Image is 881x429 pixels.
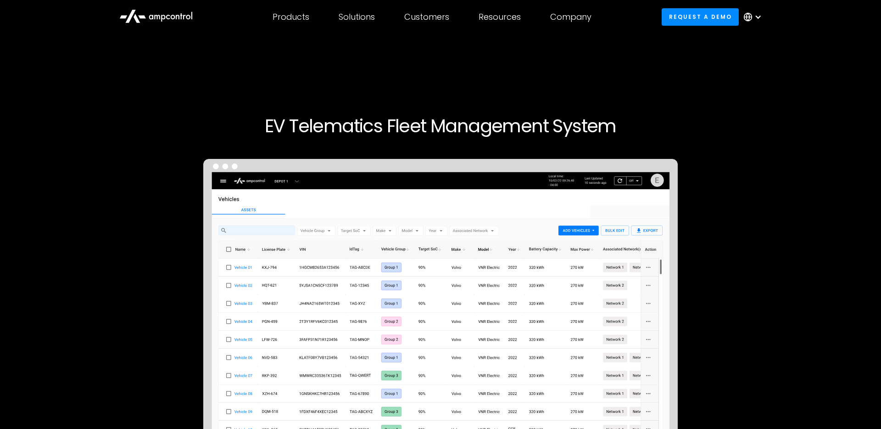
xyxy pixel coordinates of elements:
[550,12,591,22] div: Company
[273,12,309,22] div: Products
[404,12,449,22] div: Customers
[479,12,521,22] div: Resources
[339,12,375,22] div: Solutions
[662,8,739,25] a: Request a demo
[162,115,719,137] h1: EV Telematics Fleet Management System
